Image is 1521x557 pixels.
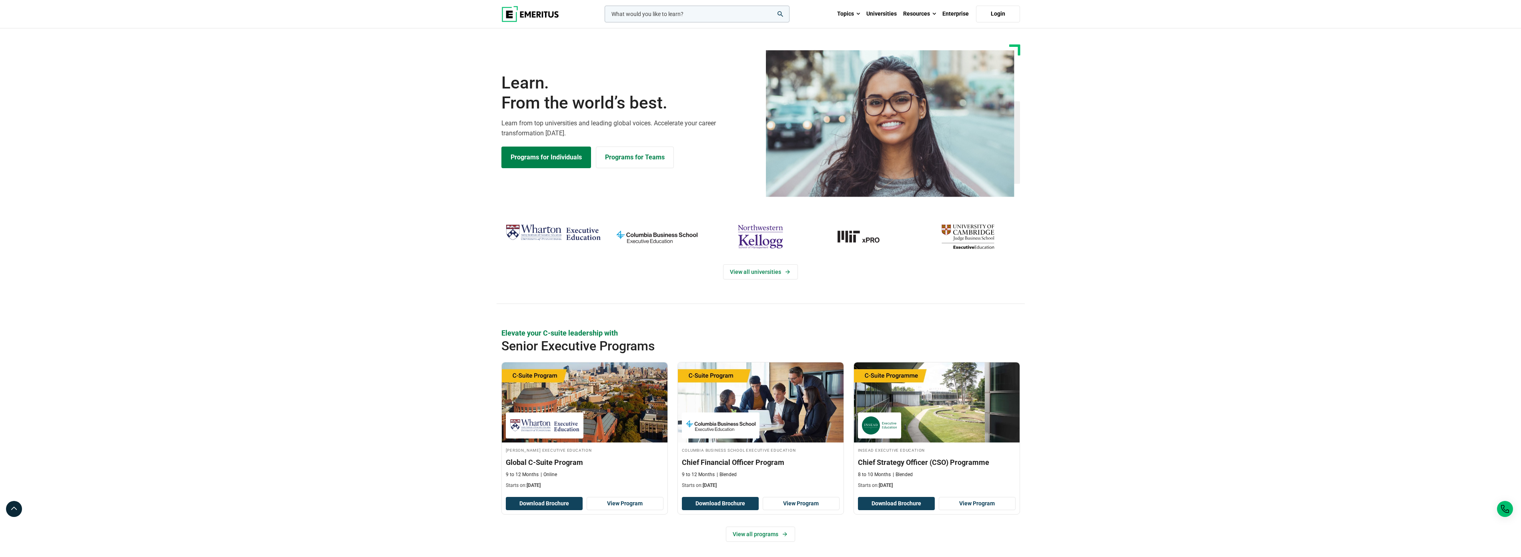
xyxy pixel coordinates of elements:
[976,6,1020,22] a: Login
[726,527,795,542] a: View all programs
[682,482,840,489] p: Starts on:
[502,362,667,442] img: Global C-Suite Program | Online Leadership Course
[682,497,759,511] button: Download Brochure
[858,446,1016,453] h4: INSEAD Executive Education
[609,221,705,252] img: columbia-business-school
[506,457,663,467] h3: Global C-Suite Program
[501,73,756,113] h1: Learn.
[506,471,539,478] p: 9 to 12 Months
[678,362,844,442] img: Chief Financial Officer Program | Online Finance Course
[678,362,844,493] a: Finance Course by Columbia Business School Executive Education - September 29, 2025 Columbia Busi...
[682,457,840,467] h3: Chief Financial Officer Program
[686,416,755,434] img: Columbia Business School Executive Education
[596,147,674,168] a: Explore for Business
[605,6,790,22] input: woocommerce-product-search-field-0
[587,497,663,511] a: View Program
[713,221,808,252] img: northwestern-kellogg
[920,221,1016,252] img: cambridge-judge-business-school
[501,328,1020,338] p: Elevate your C-suite leadership with
[510,416,579,434] img: Wharton Executive Education
[682,446,840,453] h4: Columbia Business School Executive Education
[501,93,756,113] span: From the world’s best.
[766,50,1014,197] img: Learn from the world's best
[879,483,893,488] span: [DATE]
[501,118,756,139] p: Learn from top universities and leading global voices. Accelerate your career transformation [DATE].
[506,482,663,489] p: Starts on:
[816,221,912,252] a: MIT-xPRO
[527,483,541,488] span: [DATE]
[862,416,897,434] img: INSEAD Executive Education
[717,471,737,478] p: Blended
[505,221,601,245] img: Wharton Executive Education
[501,338,968,354] h2: Senior Executive Programs
[506,497,583,511] button: Download Brochure
[858,457,1016,467] h3: Chief Strategy Officer (CSO) Programme
[858,471,891,478] p: 8 to 10 Months
[893,471,913,478] p: Blended
[816,221,912,252] img: MIT xPRO
[763,497,840,511] a: View Program
[939,497,1016,511] a: View Program
[854,362,1020,442] img: Chief Strategy Officer (CSO) Programme | Online Leadership Course
[858,482,1016,489] p: Starts on:
[858,497,935,511] button: Download Brochure
[541,471,557,478] p: Online
[501,147,591,168] a: Explore Programs
[703,483,717,488] span: [DATE]
[723,264,798,280] a: View Universities
[682,471,715,478] p: 9 to 12 Months
[854,362,1020,493] a: Leadership Course by INSEAD Executive Education - October 14, 2025 INSEAD Executive Education INS...
[506,446,663,453] h4: [PERSON_NAME] Executive Education
[502,362,667,493] a: Leadership Course by Wharton Executive Education - September 24, 2025 Wharton Executive Education...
